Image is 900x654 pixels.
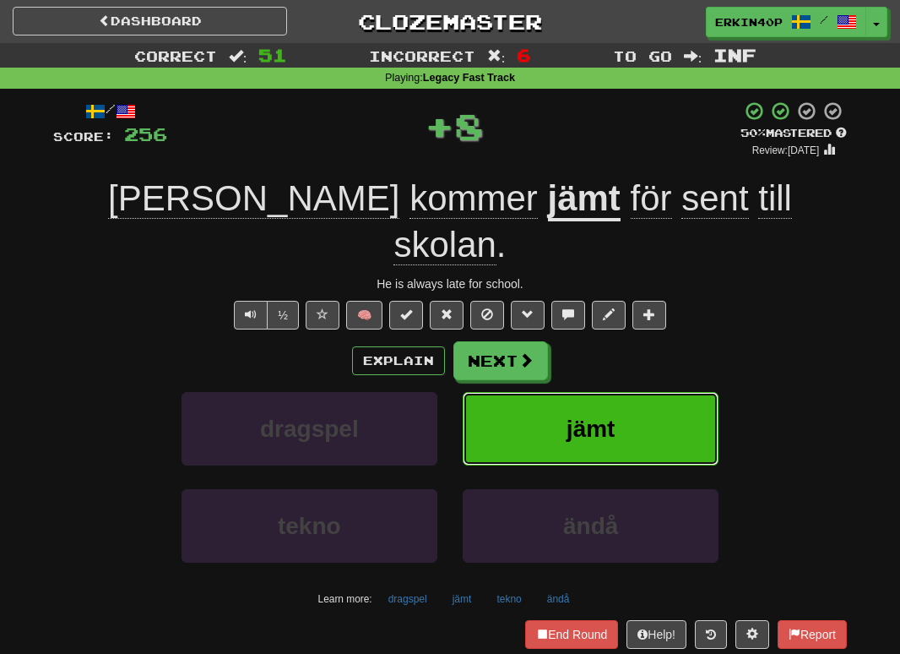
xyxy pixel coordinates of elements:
div: / [53,101,167,122]
button: Reset to 0% Mastered (alt+r) [430,301,464,330]
span: Inf [713,45,756,65]
button: Favorite sentence (alt+f) [306,301,339,330]
a: Dashboard [13,7,287,35]
button: tekno [182,489,437,563]
a: Clozemaster [312,7,587,36]
span: dragspel [260,416,359,442]
strong: Legacy Fast Track [423,72,515,84]
button: Grammar (alt+g) [511,301,545,330]
button: Set this sentence to 100% Mastered (alt+m) [389,301,423,330]
button: ½ [267,301,299,330]
button: tekno [487,586,530,612]
span: ändå [563,513,618,539]
span: skolan [393,225,496,265]
span: . [393,178,792,265]
a: Erkin40p / [706,7,866,37]
span: Incorrect [369,47,475,64]
button: Report [778,620,847,649]
button: jämt [443,586,481,612]
span: : [487,49,506,63]
button: dragspel [182,392,437,466]
button: 🧠 [346,301,382,330]
span: Correct [134,47,217,64]
div: Text-to-speech controls [230,301,299,330]
span: 50 % [740,126,766,139]
span: tekno [278,513,341,539]
span: [PERSON_NAME] [108,178,399,219]
button: Play sentence audio (ctl+space) [234,301,268,330]
span: 256 [124,123,167,144]
button: Edit sentence (alt+d) [592,301,626,330]
span: Erkin40p [715,14,783,30]
span: Score: [53,129,114,144]
button: ändå [463,489,718,563]
button: dragspel [379,586,436,612]
span: för [631,178,672,219]
button: Discuss sentence (alt+u) [551,301,585,330]
button: Add to collection (alt+a) [632,301,666,330]
div: Mastered [740,126,847,141]
small: Learn more: [318,593,372,605]
span: : [684,49,702,63]
small: Review: [DATE] [752,144,820,156]
button: Next [453,341,548,380]
button: jämt [463,392,718,466]
span: kommer [409,178,538,219]
span: 8 [454,105,484,147]
button: Round history (alt+y) [695,620,727,649]
button: Help! [626,620,686,649]
span: till [758,178,792,219]
div: He is always late for school. [53,275,847,292]
button: Explain [352,346,445,375]
button: Ignore sentence (alt+i) [470,301,504,330]
span: / [820,14,828,25]
span: + [425,101,454,151]
span: 6 [517,45,531,65]
u: jämt [548,178,621,221]
span: 51 [258,45,287,65]
span: sent [681,178,748,219]
span: To go [613,47,672,64]
span: jämt [567,416,615,442]
button: ändå [538,586,579,612]
button: End Round [525,620,618,649]
span: : [229,49,247,63]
